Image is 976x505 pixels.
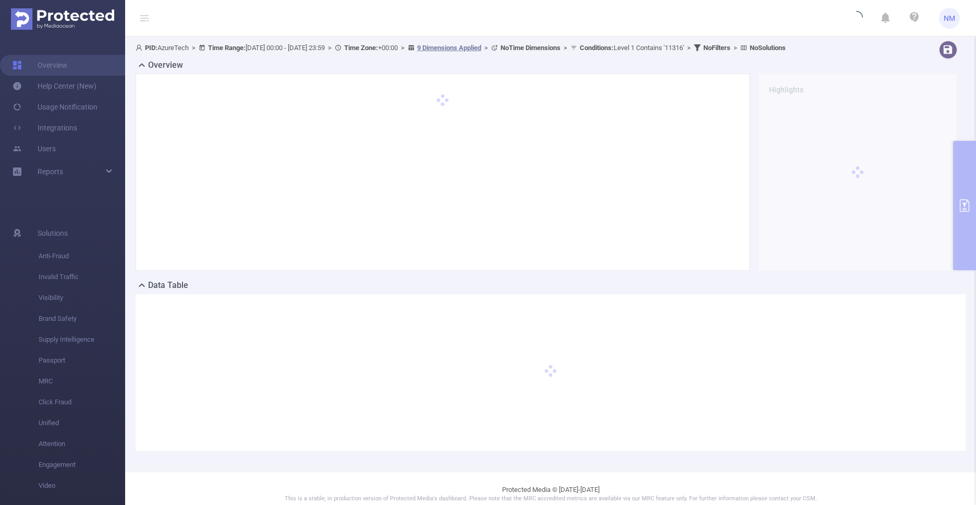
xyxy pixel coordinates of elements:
a: Usage Notification [13,97,97,117]
span: Unified [39,413,125,434]
span: NM [944,8,955,29]
span: Click Fraud [39,392,125,413]
a: Integrations [13,117,77,138]
span: Visibility [39,287,125,308]
span: > [730,44,740,52]
span: > [325,44,335,52]
span: Invalid Traffic [39,267,125,287]
i: icon: loading [850,11,863,26]
span: Solutions [38,223,68,244]
i: icon: user [136,44,145,51]
span: MRC [39,371,125,392]
span: > [189,44,199,52]
span: Anti-Fraud [39,246,125,267]
a: Users [13,138,56,159]
span: > [684,44,694,52]
b: Time Zone: [344,44,378,52]
p: This is a stable, in production version of Protected Media's dashboard. Please note that the MRC ... [151,495,950,503]
b: No Filters [703,44,730,52]
b: Time Range: [208,44,246,52]
span: Video [39,475,125,496]
h2: Data Table [148,279,188,292]
span: Level 1 Contains '11316' [580,44,684,52]
span: > [481,44,491,52]
u: 9 Dimensions Applied [417,44,481,52]
span: > [560,44,570,52]
span: AzureTech [DATE] 00:00 - [DATE] 23:59 +00:00 [136,44,786,52]
a: Help Center (New) [13,76,96,97]
span: Brand Safety [39,308,125,329]
span: Supply Intelligence [39,329,125,350]
span: Engagement [39,454,125,475]
h2: Overview [148,59,183,71]
a: Reports [38,161,63,182]
span: Passport [39,350,125,371]
span: Reports [38,167,63,176]
b: Conditions : [580,44,614,52]
img: Protected Media [11,8,114,30]
b: No Solutions [750,44,786,52]
b: PID: [145,44,157,52]
span: > [398,44,408,52]
b: No Time Dimensions [501,44,560,52]
span: Attention [39,434,125,454]
a: Overview [13,55,67,76]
